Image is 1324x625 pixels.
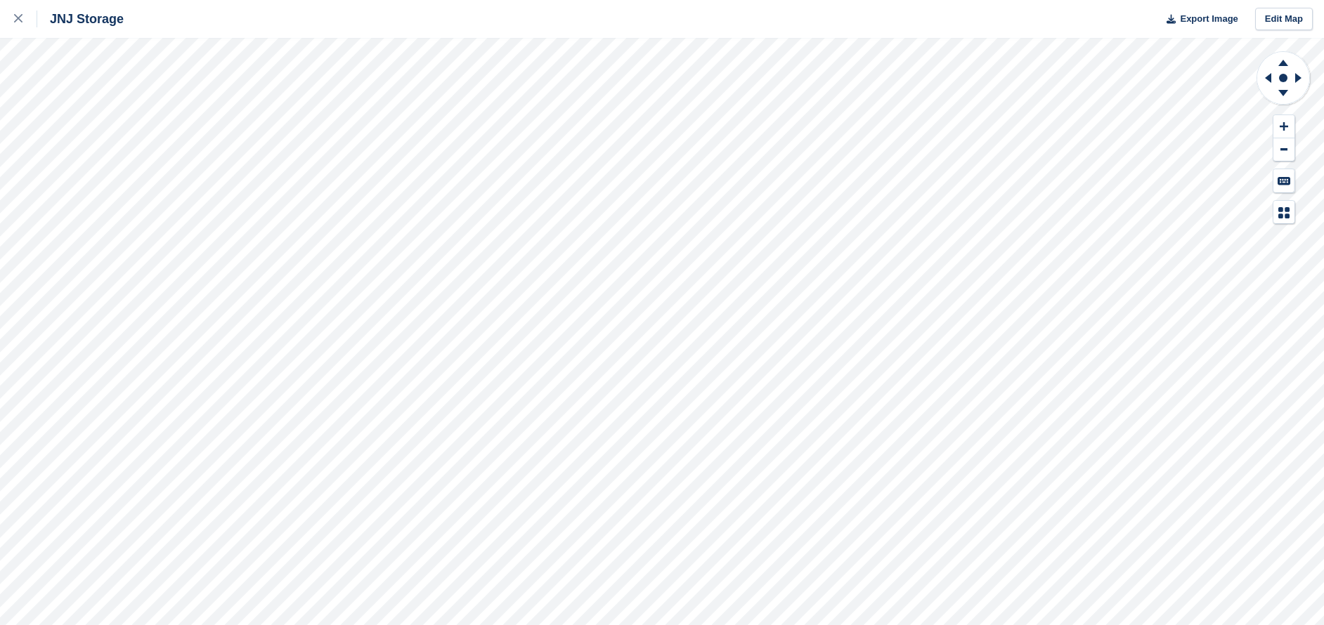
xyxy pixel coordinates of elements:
button: Keyboard Shortcuts [1273,169,1294,192]
a: Edit Map [1255,8,1313,31]
button: Zoom Out [1273,138,1294,162]
button: Map Legend [1273,201,1294,224]
div: JNJ Storage [37,11,124,27]
button: Zoom In [1273,115,1294,138]
button: Export Image [1158,8,1238,31]
span: Export Image [1180,12,1238,26]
